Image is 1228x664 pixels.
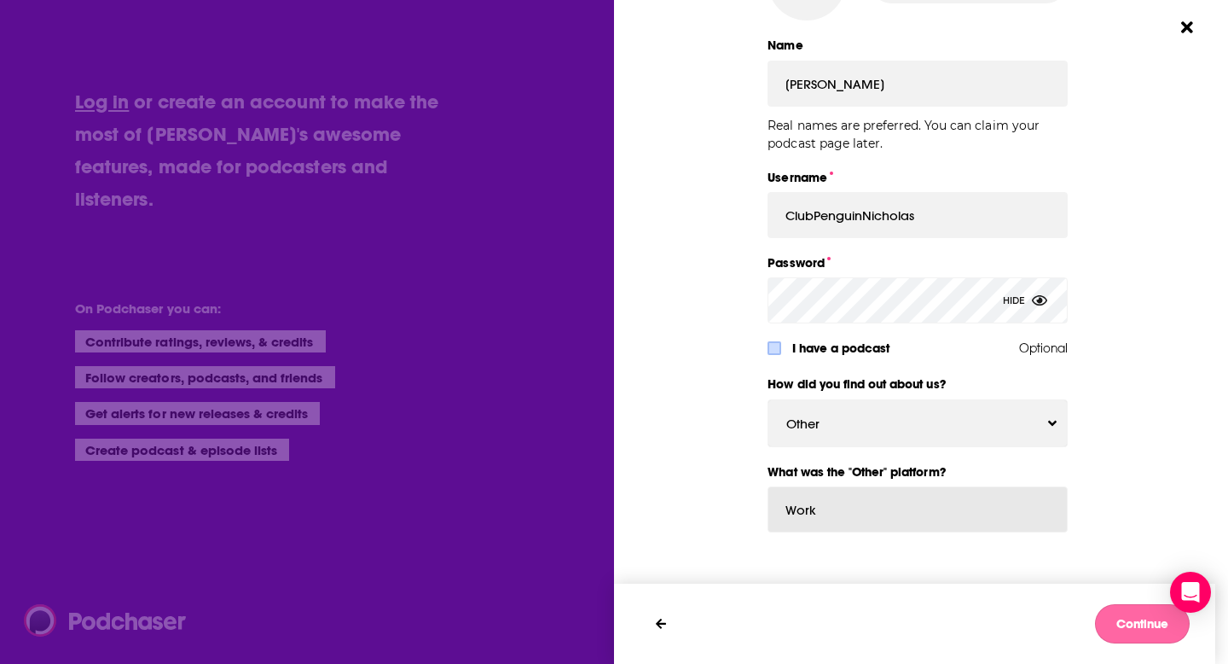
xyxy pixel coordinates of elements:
[1019,337,1068,359] span: Optional
[75,90,129,114] a: Log in
[75,439,289,461] li: Create podcast & episode lists
[24,604,174,637] a: Podchaser - Follow, Share and Rate Podcasts
[1030,499,1051,520] keeper-lock: Open Keeper Popup
[792,337,1068,359] label: I have a podcast
[767,34,1068,56] label: Name
[767,166,1068,189] label: Username
[1170,572,1211,613] div: Open Intercom Messenger
[640,604,682,644] button: Previous Step
[75,330,326,352] li: Contribute ratings, reviews, & credits
[75,366,335,388] li: Follow creators, podcasts, and friends
[767,461,1068,483] label: What was the "Other" platform?
[767,252,1068,274] label: Password
[767,373,1068,395] label: How did you find out about us?
[1171,11,1203,44] button: Close Button
[1095,604,1190,644] button: Continue to next step
[767,117,1068,153] p: Real names are preferred. You can claim your podcast page later.
[24,604,188,637] img: Podchaser - Follow, Share and Rate Podcasts
[768,400,1067,446] button: OtherToggle Pronoun Dropdown
[1003,277,1047,323] div: Hide
[786,416,854,432] span: Other
[767,486,1068,533] input: A friend maybe?
[75,300,416,317] li: On Podchaser you can:
[75,402,320,424] li: Get alerts for new releases & credits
